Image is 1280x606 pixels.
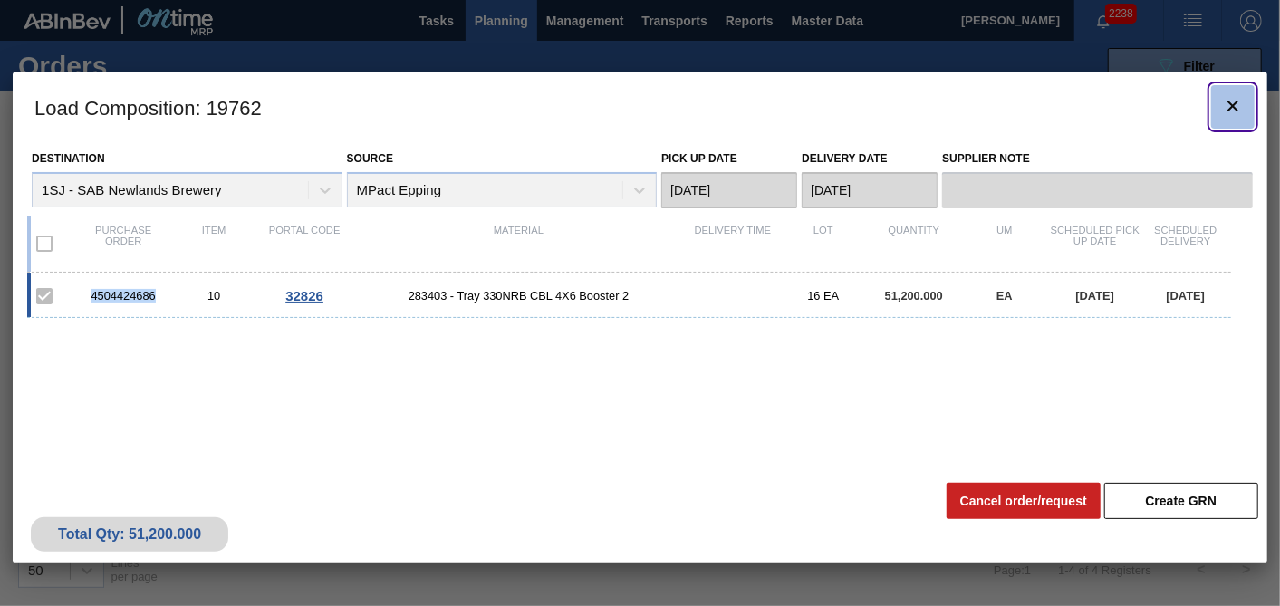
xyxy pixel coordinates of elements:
[168,289,259,303] div: 10
[78,225,168,263] div: Purchase order
[350,225,688,263] div: Material
[778,225,869,263] div: Lot
[802,172,938,208] input: mm/dd/yyyy
[1104,483,1258,519] button: Create GRN
[688,225,778,263] div: Delivery Time
[885,289,943,303] span: 51,200.000
[996,289,1013,303] span: EA
[1167,289,1205,303] span: [DATE]
[947,483,1101,519] button: Cancel order/request
[869,225,959,263] div: Quantity
[350,289,688,303] span: 283403 - Tray 330NRB CBL 4X6 Booster 2
[661,152,737,165] label: Pick up Date
[1076,289,1114,303] span: [DATE]
[168,225,259,263] div: Item
[285,288,323,303] span: 32826
[259,225,350,263] div: Portal code
[942,146,1253,172] label: Supplier Note
[347,152,393,165] label: Source
[1050,225,1140,263] div: Scheduled Pick up Date
[802,152,887,165] label: Delivery Date
[661,172,797,208] input: mm/dd/yyyy
[32,152,104,165] label: Destination
[959,225,1050,263] div: UM
[778,289,869,303] div: 16 EA
[44,526,215,543] div: Total Qty: 51,200.000
[13,72,1267,141] h3: Load Composition : 19762
[78,289,168,303] div: 4504424686
[1140,225,1231,263] div: Scheduled Delivery
[259,288,350,303] div: Go to Order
